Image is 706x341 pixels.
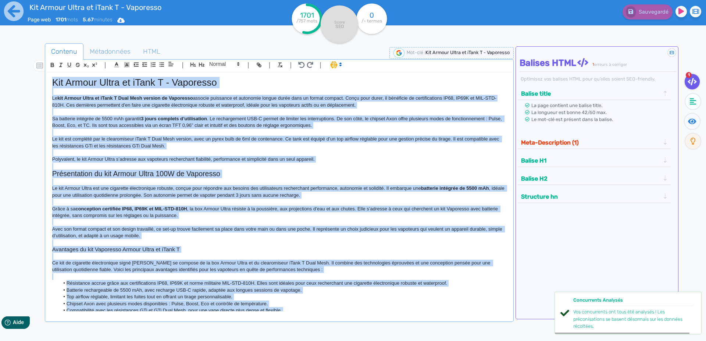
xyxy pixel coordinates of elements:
span: | [269,60,271,70]
span: 1 [686,72,692,78]
h2: Présentation du kit Armour Ultra 100W de Vaporesso [52,170,506,178]
span: Kit Armour Ultra et iTank T - Vaporesso [425,50,510,55]
div: Optimisez vos balises HTML pour qu’elles soient SEO-friendly. [520,75,677,82]
button: Meta-Description (1) [519,136,662,149]
a: HTML [137,43,167,60]
span: La longueur est bonne 42/60 max. [531,110,607,115]
span: | [320,60,321,70]
tspan: /757 mots [297,18,318,24]
p: Le associe puissance et autonomie longue durée dans un format compact. Conçu pour durer, il bénéf... [52,95,506,109]
span: | [247,60,249,70]
tspan: /- termes [361,18,382,24]
p: Avec son format compact et son design travaillé, ce set-up trouve facilement sa place dans votre ... [52,226,506,239]
div: Balise H2 [519,173,670,185]
p: Le kit est complété par le clearomiseur iTank T Dual Mesh version, avec un pyrex bulb de 6ml de c... [52,136,506,149]
img: google-serp-logo.png [393,48,404,58]
li: Compatibilité avec les résistances GTi et GTi Dual Mesh, pour une vape directe plus dense et flex... [59,307,506,314]
button: Sauvegardé [623,4,673,19]
div: Concurrents Analysés [573,296,694,306]
span: mots [56,17,78,23]
a: Contenu [45,43,83,60]
strong: kit Armour Ultra et iTank T Dual Mesh version de Vaporesso [57,95,193,101]
b: 5.67 [83,17,94,23]
input: title [28,1,239,13]
span: Sauvegardé [639,9,668,15]
p: Sa batterie intégrée de 5500 mAh garantit . Le rechargement USB-C permet de limiter les interrupt... [52,116,506,129]
div: Structure hn [519,191,670,203]
span: | [182,60,183,70]
li: Chipset Axon avec plusieurs modes disponibles : Pulse, Boost, Eco et contrôle de température. [59,301,506,307]
span: Page web [28,17,51,23]
tspan: SEO [335,24,344,29]
span: Mot-clé : [407,50,425,55]
p: Le kit Armour Ultra est une cigarette électronique robuste, conçue pour répondre aux besoins des ... [52,185,506,199]
div: Vos concurrents ont tous été analysés ! Les préconisations se basent désormais sur les données ré... [573,308,694,330]
strong: batterie intégrée de 5500 mAh [421,185,489,191]
span: Aide [38,6,49,12]
h1: Kit Armour Ultra et iTank T - Vaporesso [52,77,506,88]
span: Le mot-clé est présent dans la balise. [531,117,613,122]
strong: 3 jours complets d’utilisation [141,116,207,121]
div: Balise title [519,88,670,100]
li: Résistance accrue grâce aux certifications IP68, IP69K et norme militaire MIL-STD-810H. Elles son... [59,280,506,287]
tspan: 1701 [300,11,314,19]
div: Meta-Description (1) [519,136,670,149]
b: 1701 [56,17,66,23]
h3: Avantages du kit Vaporesso Armour Ultra et iTank T [52,246,506,253]
p: Ce kit de cigarette électronique signé [PERSON_NAME] se compose de la box Armour Ultra et du clea... [52,260,506,273]
strong: conception certifiée IP68, IP69K et MIL-STD-810H [75,206,187,212]
span: HTML [137,42,166,61]
tspan: Score [334,20,345,25]
span: Aligment [166,60,176,68]
span: 1 [592,62,594,67]
span: minutes [83,17,113,23]
button: Balise H2 [519,173,662,185]
p: Polyvalent, le kit Armour Ultra s’adresse aux vapoteurs recherchant fiabilité, performance et sim... [52,156,506,163]
button: Balise title [519,88,662,100]
li: Top airflow réglable, limitant les fuites tout en offrant un tirage personnalisable. [59,294,506,300]
span: Contenu [45,42,83,61]
span: La page contient une balise title. [531,103,602,108]
tspan: 0 [370,11,374,19]
a: Métadonnées [83,43,137,60]
div: Balise H1 [519,154,670,167]
button: Structure hn [519,191,662,203]
li: Batterie rechargeable de 5500 mAh, avec recharge USB-C rapide, adaptée aux longues sessions de va... [59,287,506,294]
p: Grâce à sa , la box Armour Ultra résiste à la poussière, aux projections d’eau et aux chutes. Ell... [52,206,506,219]
button: Balise H1 [519,154,662,167]
span: | [290,60,292,70]
span: Métadonnées [84,42,136,61]
span: I.Assistant [327,60,344,69]
span: erreurs à corriger [594,62,627,67]
h4: Balises HTML [520,58,677,68]
span: | [104,60,106,70]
